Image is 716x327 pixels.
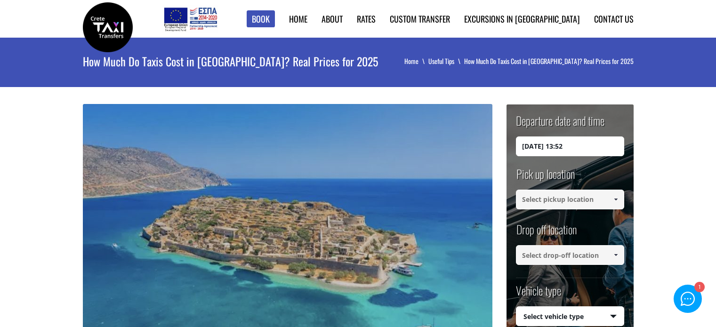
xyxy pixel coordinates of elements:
a: Show All Items [608,245,623,265]
a: Crete Taxi Transfers | How Much Do Taxis Cost in Crete? Real Prices for 2025 [83,21,133,31]
li: How Much Do Taxis Cost in [GEOGRAPHIC_DATA]? Real Prices for 2025 [464,56,634,66]
input: Select pickup location [516,190,624,209]
a: About [322,13,343,25]
img: Crete Taxi Transfers | How Much Do Taxis Cost in Crete? Real Prices for 2025 [83,2,133,52]
a: Excursions in [GEOGRAPHIC_DATA] [464,13,580,25]
a: Custom Transfer [390,13,450,25]
a: Home [289,13,307,25]
img: e-bannersEUERDF180X90.jpg [162,5,218,33]
a: Rates [357,13,376,25]
a: Show All Items [608,190,623,209]
div: 1 [694,283,704,293]
a: Book [247,10,275,28]
input: Select drop-off location [516,245,624,265]
a: Contact us [594,13,634,25]
span: Select vehicle type [516,307,624,327]
label: Departure date and time [516,112,604,136]
a: Home [404,56,428,66]
label: Vehicle type [516,282,561,306]
label: Pick up location [516,166,575,190]
label: Drop off location [516,221,577,245]
h1: How Much Do Taxis Cost in [GEOGRAPHIC_DATA]? Real Prices for 2025 [83,38,393,85]
a: Useful Tips [428,56,464,66]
